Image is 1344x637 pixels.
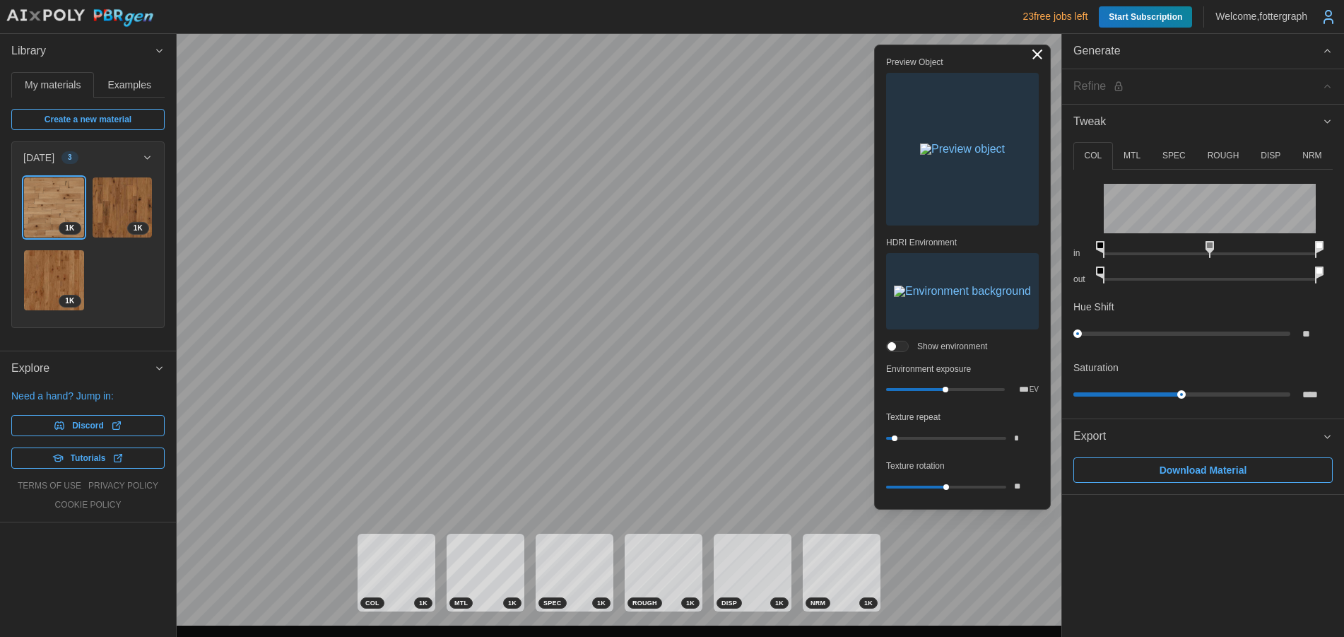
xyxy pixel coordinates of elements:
[1073,78,1322,95] div: Refine
[11,415,165,436] a: Discord
[886,253,1039,329] button: Environment background
[1073,274,1092,286] p: out
[1062,419,1344,454] button: Export
[45,110,131,129] span: Create a new material
[1022,9,1087,23] p: 23 free jobs left
[1062,454,1344,494] div: Export
[1073,361,1119,375] p: Saturation
[93,177,153,238] img: MqrzIb7GyjHaojRKDczw
[71,448,106,468] span: Tutorials
[886,363,1039,375] p: Environment exposure
[810,598,825,608] span: NRM
[1084,150,1102,162] p: COL
[25,80,81,90] span: My materials
[23,250,85,311] a: 1flEt1wZawIKlcV4TtRH1K
[686,598,695,608] span: 1 K
[88,480,158,492] a: privacy policy
[1073,247,1092,259] p: in
[886,73,1039,226] button: Preview object
[65,223,74,234] span: 1 K
[12,173,164,327] div: [DATE]3
[508,598,517,608] span: 1 K
[1073,419,1322,454] span: Export
[365,598,379,608] span: COL
[92,177,153,238] a: MqrzIb7GyjHaojRKDczw1K
[18,480,81,492] a: terms of use
[886,411,1039,423] p: Texture repeat
[1160,458,1247,482] span: Download Material
[419,598,428,608] span: 1 K
[1062,105,1344,139] button: Tweak
[894,286,1031,297] img: Environment background
[1027,45,1047,64] button: Toggle viewport controls
[68,152,72,163] span: 3
[54,499,121,511] a: cookie policy
[886,460,1039,472] p: Texture rotation
[108,80,151,90] span: Examples
[1073,300,1114,314] p: Hue Shift
[6,8,154,28] img: AIxPoly PBRgen
[775,598,784,608] span: 1 K
[1062,139,1344,419] div: Tweak
[1099,6,1192,28] a: Start Subscription
[1062,34,1344,69] button: Generate
[12,142,164,173] button: [DATE]3
[909,341,987,352] span: Show environment
[1261,150,1280,162] p: DISP
[1215,9,1307,23] p: Welcome, fottergraph
[597,598,606,608] span: 1 K
[886,237,1039,249] p: HDRI Environment
[543,598,562,608] span: SPEC
[632,598,657,608] span: ROUGH
[1030,386,1039,393] p: EV
[24,177,84,238] img: dEkcU24IL5FVPdOovB6t
[920,144,1005,155] img: Preview object
[134,223,143,234] span: 1 K
[1208,150,1239,162] p: ROUGH
[23,177,85,238] a: dEkcU24IL5FVPdOovB6t1K
[11,389,165,403] p: Need a hand? Jump in:
[1073,34,1322,69] span: Generate
[1302,150,1321,162] p: NRM
[1109,6,1182,28] span: Start Subscription
[864,598,873,608] span: 1 K
[65,296,74,307] span: 1 K
[11,448,165,469] a: Tutorials
[23,151,54,165] p: [DATE]
[11,351,154,386] span: Explore
[886,57,1039,69] p: Preview Object
[24,250,84,310] img: 1flEt1wZawIKlcV4TtRH
[11,34,154,69] span: Library
[1124,150,1140,162] p: MTL
[11,109,165,130] a: Create a new material
[1162,150,1186,162] p: SPEC
[721,598,737,608] span: DISP
[1073,457,1333,483] button: Download Material
[1062,69,1344,104] button: Refine
[1073,105,1322,139] span: Tweak
[454,598,468,608] span: MTL
[72,416,104,436] span: Discord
